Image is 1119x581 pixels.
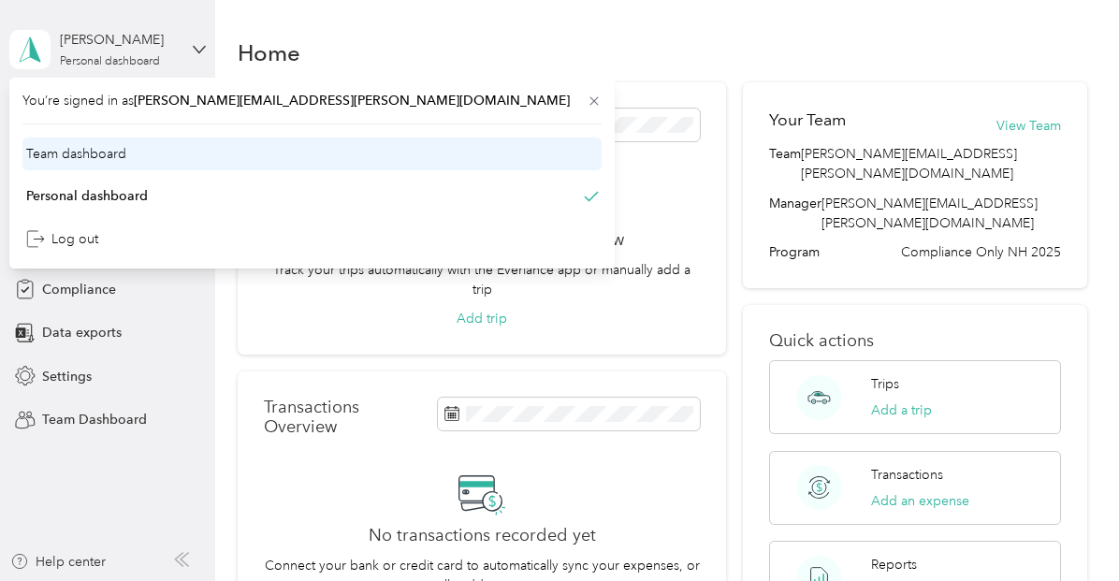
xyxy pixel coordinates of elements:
div: Log out [26,229,98,249]
button: Add an expense [871,491,969,511]
button: Help center [10,552,106,572]
div: Personal dashboard [60,56,160,67]
span: You’re signed in as [22,91,602,110]
p: Track your trips automatically with the Everlance app or manually add a trip [264,260,700,299]
span: [PERSON_NAME][EMAIL_ADDRESS][PERSON_NAME][DOMAIN_NAME] [801,144,1061,183]
div: Personal dashboard [26,186,148,206]
p: Quick actions [769,331,1061,351]
p: Reports [871,555,917,574]
span: Data exports [42,323,122,342]
div: Team dashboard [26,144,126,164]
button: Add a trip [871,400,932,420]
h1: Home [238,43,300,63]
span: [PERSON_NAME][EMAIL_ADDRESS][PERSON_NAME][DOMAIN_NAME] [821,196,1038,231]
p: Trips [871,374,899,394]
div: [PERSON_NAME] [60,30,177,50]
p: Transactions [871,465,943,485]
iframe: Everlance-gr Chat Button Frame [1014,476,1119,581]
button: View Team [996,116,1061,136]
span: Team Dashboard [42,410,147,429]
h2: No transactions recorded yet [369,526,596,545]
span: Settings [42,367,92,386]
span: Compliance Only NH 2025 [901,242,1061,262]
span: [PERSON_NAME][EMAIL_ADDRESS][PERSON_NAME][DOMAIN_NAME] [134,93,570,109]
span: Manager [769,194,821,233]
span: Team [769,144,801,183]
p: Transactions Overview [264,398,428,437]
h2: Your Team [769,109,846,132]
span: Program [769,242,820,262]
span: Compliance [42,280,116,299]
button: Add trip [457,309,507,328]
